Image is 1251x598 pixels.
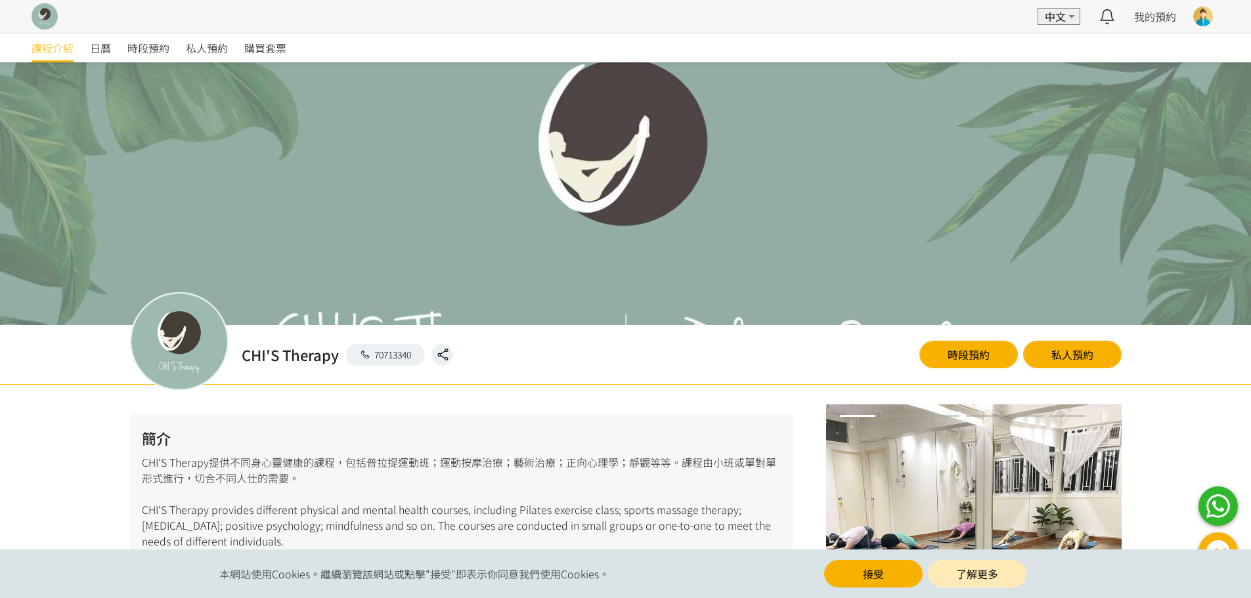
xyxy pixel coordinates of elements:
[919,341,1018,368] a: 時段預約
[244,40,286,56] span: 購買套票
[244,33,286,62] a: 購買套票
[127,40,169,56] span: 時段預約
[1023,341,1122,368] a: 私人預約
[242,344,339,366] h2: CHI'S Therapy
[90,33,111,62] a: 日曆
[127,33,169,62] a: 時段預約
[824,560,923,587] button: 接受
[928,560,1026,587] a: 了解更多
[186,40,228,56] span: 私人預約
[186,33,228,62] a: 私人預約
[219,566,609,582] span: 本網站使用Cookies。繼續瀏覽該網站或點擊"接受"即表示你同意我們使用Cookies。
[90,40,111,56] span: 日曆
[1134,9,1176,24] a: 我的預約
[142,427,781,449] h2: 簡介
[32,40,74,56] span: 課程介紹
[345,344,426,366] a: 70713340
[130,414,793,562] div: CHI'S Therapy提供不同身心靈健康的課程，包括普拉提運動班；運動按摩治療；藝術治療；正向心理學；靜觀等等。課程由小班或單對單形式進行，切合不同人仕的需要。 CHI'S Therapy ...
[32,3,58,30] img: XCiuqSzNOMkVjoLvqyfWlGi3krYmRzy3FY06BdcB.png
[32,33,74,62] a: 課程介紹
